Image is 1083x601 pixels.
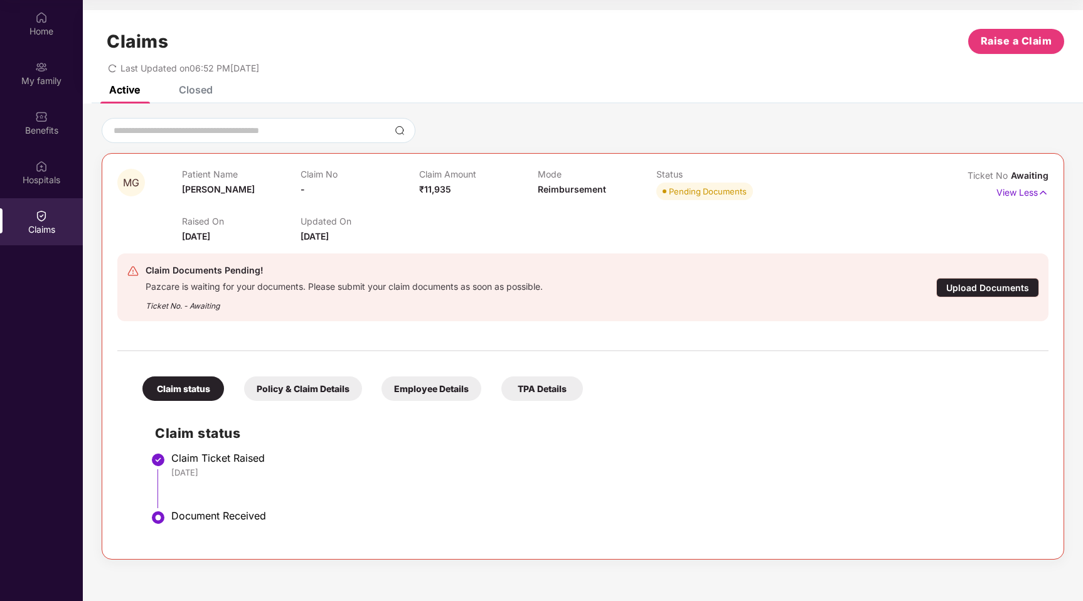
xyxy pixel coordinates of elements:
img: svg+xml;base64,PHN2ZyBpZD0iQ2xhaW0iIHhtbG5zPSJodHRwOi8vd3d3LnczLm9yZy8yMDAwL3N2ZyIgd2lkdGg9IjIwIi... [35,210,48,222]
div: Active [109,83,140,96]
button: Raise a Claim [968,29,1064,54]
div: Claim Ticket Raised [171,452,1036,464]
div: Closed [179,83,213,96]
div: Pending Documents [669,185,747,198]
img: svg+xml;base64,PHN2ZyBpZD0iU3RlcC1BY3RpdmUtMzJ4MzIiIHhtbG5zPSJodHRwOi8vd3d3LnczLm9yZy8yMDAwL3N2Zy... [151,510,166,525]
span: Awaiting [1011,170,1048,181]
div: Ticket No. - Awaiting [146,292,543,312]
img: svg+xml;base64,PHN2ZyBpZD0iSG9tZSIgeG1sbnM9Imh0dHA6Ly93d3cudzMub3JnLzIwMDAvc3ZnIiB3aWR0aD0iMjAiIG... [35,11,48,24]
span: redo [108,63,117,73]
div: Upload Documents [936,278,1039,297]
div: TPA Details [501,376,583,401]
div: Claim status [142,376,224,401]
div: Employee Details [381,376,481,401]
p: Claim No [301,169,419,179]
span: - [301,184,305,194]
div: Pazcare is waiting for your documents. Please submit your claim documents as soon as possible. [146,278,543,292]
img: svg+xml;base64,PHN2ZyBpZD0iSG9zcGl0YWxzIiB4bWxucz0iaHR0cDovL3d3dy53My5vcmcvMjAwMC9zdmciIHdpZHRoPS... [35,160,48,173]
span: Reimbursement [538,184,606,194]
img: svg+xml;base64,PHN2ZyBpZD0iU3RlcC1Eb25lLTMyeDMyIiB4bWxucz0iaHR0cDovL3d3dy53My5vcmcvMjAwMC9zdmciIH... [151,452,166,467]
h1: Claims [107,31,168,52]
div: Claim Documents Pending! [146,263,543,278]
span: Raise a Claim [981,33,1052,49]
p: Patient Name [182,169,301,179]
p: Status [656,169,775,179]
img: svg+xml;base64,PHN2ZyB4bWxucz0iaHR0cDovL3d3dy53My5vcmcvMjAwMC9zdmciIHdpZHRoPSIyNCIgaGVpZ2h0PSIyNC... [127,265,139,277]
span: [DATE] [301,231,329,242]
div: Policy & Claim Details [244,376,362,401]
span: Ticket No [968,170,1011,181]
div: [DATE] [171,467,1036,478]
p: Updated On [301,216,419,226]
p: Raised On [182,216,301,226]
span: [DATE] [182,231,210,242]
p: View Less [996,183,1048,199]
h2: Claim status [155,423,1036,444]
img: svg+xml;base64,PHN2ZyBpZD0iQmVuZWZpdHMiIHhtbG5zPSJodHRwOi8vd3d3LnczLm9yZy8yMDAwL3N2ZyIgd2lkdGg9Ij... [35,110,48,123]
img: svg+xml;base64,PHN2ZyB4bWxucz0iaHR0cDovL3d3dy53My5vcmcvMjAwMC9zdmciIHdpZHRoPSIxNyIgaGVpZ2h0PSIxNy... [1038,186,1048,199]
p: Claim Amount [419,169,538,179]
img: svg+xml;base64,PHN2ZyBpZD0iU2VhcmNoLTMyeDMyIiB4bWxucz0iaHR0cDovL3d3dy53My5vcmcvMjAwMC9zdmciIHdpZH... [395,125,405,136]
span: [PERSON_NAME] [182,184,255,194]
span: Last Updated on 06:52 PM[DATE] [120,63,259,73]
span: ₹11,935 [419,184,451,194]
div: Document Received [171,509,1036,522]
p: Mode [538,169,656,179]
span: MG [123,178,139,188]
img: svg+xml;base64,PHN2ZyB3aWR0aD0iMjAiIGhlaWdodD0iMjAiIHZpZXdCb3g9IjAgMCAyMCAyMCIgZmlsbD0ibm9uZSIgeG... [35,61,48,73]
